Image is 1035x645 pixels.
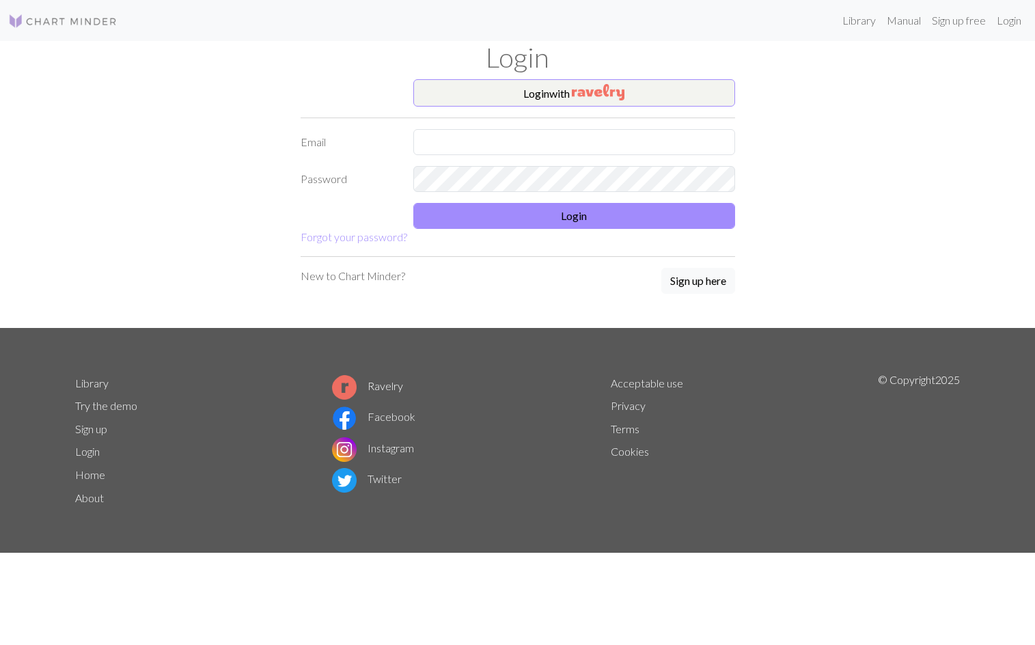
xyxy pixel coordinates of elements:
[611,445,649,458] a: Cookies
[611,376,683,389] a: Acceptable use
[878,372,960,510] p: © Copyright 2025
[75,399,137,412] a: Try the demo
[661,268,735,295] a: Sign up here
[301,268,405,284] p: New to Chart Minder?
[75,491,104,504] a: About
[926,7,991,34] a: Sign up free
[332,379,403,392] a: Ravelry
[611,399,646,412] a: Privacy
[75,376,109,389] a: Library
[661,268,735,294] button: Sign up here
[75,422,107,435] a: Sign up
[332,410,415,423] a: Facebook
[332,441,414,454] a: Instagram
[75,468,105,481] a: Home
[292,166,405,192] label: Password
[75,445,100,458] a: Login
[8,13,118,29] img: Logo
[301,230,407,243] a: Forgot your password?
[332,468,357,493] img: Twitter logo
[332,406,357,430] img: Facebook logo
[332,472,402,485] a: Twitter
[413,203,735,229] button: Login
[413,79,735,107] button: Loginwith
[67,41,969,74] h1: Login
[881,7,926,34] a: Manual
[332,437,357,462] img: Instagram logo
[611,422,639,435] a: Terms
[837,7,881,34] a: Library
[991,7,1027,34] a: Login
[292,129,405,155] label: Email
[572,84,624,100] img: Ravelry
[332,375,357,400] img: Ravelry logo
